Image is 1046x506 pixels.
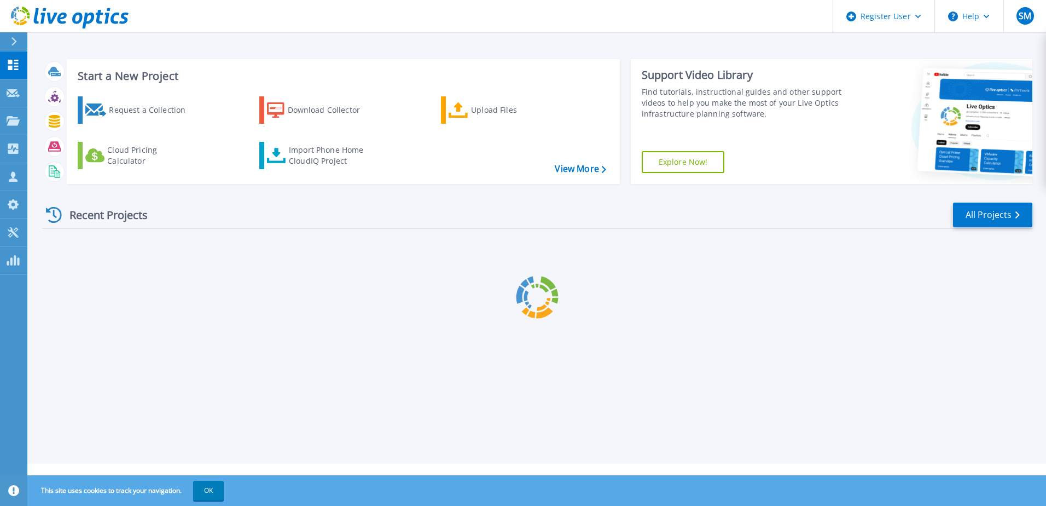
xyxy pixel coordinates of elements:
div: Cloud Pricing Calculator [107,145,195,166]
a: View More [555,164,606,174]
a: Download Collector [259,96,381,124]
a: Request a Collection [78,96,200,124]
div: Upload Files [471,99,559,121]
span: This site uses cookies to track your navigation. [30,481,224,501]
span: SM [1019,12,1031,20]
div: Import Phone Home CloudIQ Project [289,145,374,166]
div: Find tutorials, instructional guides and other support videos to help you make the most of your L... [642,87,846,119]
div: Download Collector [288,99,375,121]
div: Request a Collection [109,99,196,121]
a: All Projects [953,203,1032,227]
a: Cloud Pricing Calculator [78,142,200,169]
button: OK [193,481,224,501]
a: Explore Now! [642,151,725,173]
div: Recent Projects [42,202,162,228]
h3: Start a New Project [78,70,606,82]
div: Support Video Library [642,68,846,82]
a: Upload Files [441,96,563,124]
